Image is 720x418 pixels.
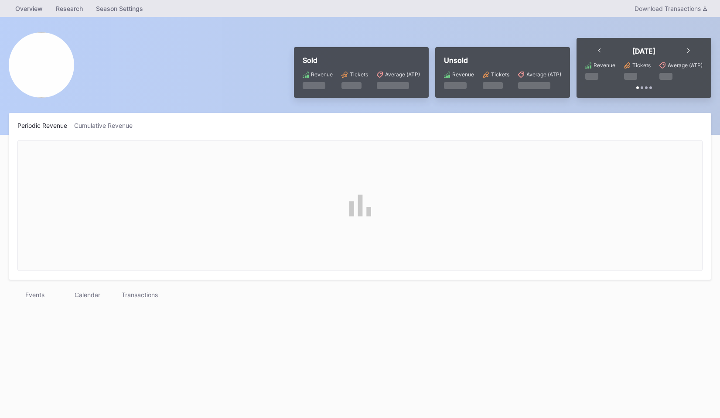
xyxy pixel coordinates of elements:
div: Unsold [444,56,561,65]
a: Season Settings [89,2,150,15]
div: Average (ATP) [526,71,561,78]
button: Download Transactions [630,3,711,14]
div: Average (ATP) [668,62,703,69]
div: Revenue [311,71,333,78]
div: Tickets [350,71,368,78]
div: Calendar [61,288,113,301]
div: Periodic Revenue [17,122,74,129]
div: Average (ATP) [385,71,420,78]
div: Sold [303,56,420,65]
a: Research [49,2,89,15]
div: Revenue [452,71,474,78]
div: Transactions [113,288,166,301]
div: Events [9,288,61,301]
div: Revenue [594,62,615,69]
div: [DATE] [632,47,655,55]
div: Cumulative Revenue [74,122,140,129]
div: Tickets [632,62,651,69]
div: Download Transactions [635,5,707,12]
a: Overview [9,2,49,15]
div: Tickets [491,71,509,78]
